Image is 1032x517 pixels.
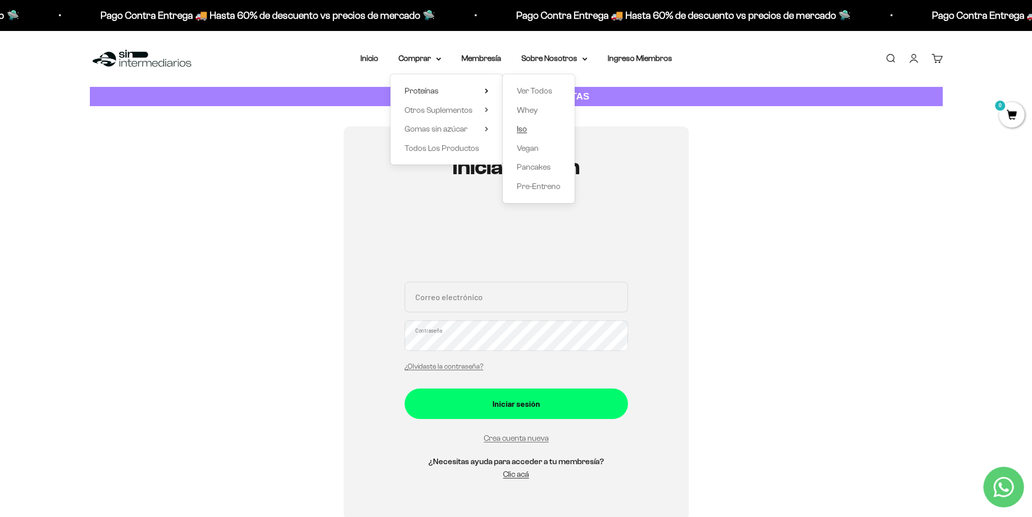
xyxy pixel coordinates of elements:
[608,54,672,62] a: Ingreso Miembros
[405,389,628,419] button: Iniciar sesión
[521,52,587,65] summary: Sobre Nosotros
[398,52,441,65] summary: Comprar
[999,110,1024,121] a: 0
[517,124,527,133] span: Iso
[425,397,608,410] div: Iniciar sesión
[405,122,488,136] summary: Gomas sin azúcar
[517,122,560,136] a: Iso
[405,144,479,152] span: Todos Los Productos
[516,7,851,23] p: Pago Contra Entrega 🚚 Hasta 60% de descuento vs precios de mercado 🛸
[517,144,539,152] span: Vegan
[405,209,628,270] iframe: Social Login Buttons
[405,124,468,133] span: Gomas sin azúcar
[503,470,529,478] a: Clic acá
[517,180,560,193] a: Pre-Entreno
[405,455,628,468] h5: ¿Necesitas ayuda para acceder a tu membresía?
[405,86,439,95] span: Proteínas
[517,182,560,190] span: Pre-Entreno
[517,163,551,171] span: Pancakes
[517,84,560,98] a: Ver Todos
[405,84,488,98] summary: Proteínas
[517,104,560,117] a: Whey
[461,54,501,62] a: Membresía
[405,106,473,114] span: Otros Suplementos
[405,142,488,155] a: Todos Los Productos
[405,363,483,370] a: ¿Olvidaste la contraseña?
[517,160,560,174] a: Pancakes
[101,7,435,23] p: Pago Contra Entrega 🚚 Hasta 60% de descuento vs precios de mercado 🛸
[994,100,1006,112] mark: 0
[360,54,378,62] a: Inicio
[405,104,488,117] summary: Otros Suplementos
[517,106,538,114] span: Whey
[517,86,552,95] span: Ver Todos
[484,434,549,442] a: Crea cuenta nueva
[405,155,628,179] h1: Iniciar sesión
[90,87,943,107] a: CUANTA PROTEÍNA NECESITAS
[517,142,560,155] a: Vegan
